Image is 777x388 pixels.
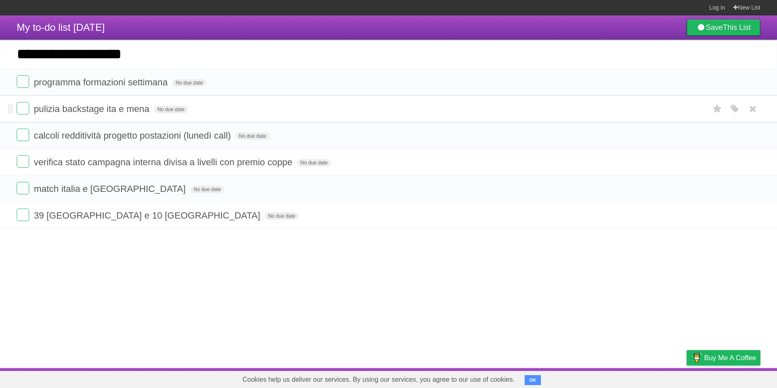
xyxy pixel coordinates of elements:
[687,350,760,366] a: Buy me a coffee
[691,351,702,365] img: Buy me a coffee
[17,182,29,194] label: Done
[34,77,170,87] span: programma formazioni settimana
[236,132,269,140] span: No due date
[17,22,105,33] span: My to-do list [DATE]
[17,155,29,168] label: Done
[34,157,294,167] span: verifica stato campagna interna divisa a livelli con premio coppe
[17,129,29,141] label: Done
[708,370,760,386] a: Suggest a feature
[676,370,697,386] a: Privacy
[34,210,262,221] span: 39 [GEOGRAPHIC_DATA] e 10 [GEOGRAPHIC_DATA]
[265,212,299,220] span: No due date
[704,351,756,365] span: Buy me a coffee
[34,130,233,141] span: calcoli redditività progetto postazioni (lunedì call)
[710,102,725,116] label: Star task
[576,370,593,386] a: About
[34,184,188,194] span: match italia e [GEOGRAPHIC_DATA]
[154,106,188,113] span: No due date
[17,102,29,114] label: Done
[234,371,523,388] span: Cookies help us deliver our services. By using our services, you agree to our use of cookies.
[723,23,751,32] b: This List
[603,370,637,386] a: Developers
[17,209,29,221] label: Done
[190,186,224,193] span: No due date
[17,75,29,88] label: Done
[172,79,206,87] span: No due date
[647,370,666,386] a: Terms
[525,375,541,385] button: OK
[34,104,152,114] span: pulizia backstage ita e mena
[297,159,331,167] span: No due date
[687,19,760,36] a: SaveThis List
